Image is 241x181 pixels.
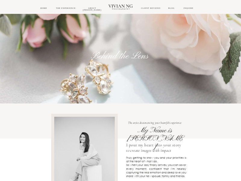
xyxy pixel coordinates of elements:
a: Blog [168,7,175,9]
span: My Name is [PERSON_NAME] [127,126,183,152]
span: Behind the Lens [91,50,149,62]
em: The artist documenting your heartfelt experience [128,121,181,125]
span: So when your day finally arrives, you can savor every moment, confident that I’m nearby capturing... [126,163,186,178]
a: THE EXPERIENCE [56,7,76,9]
span: Truly getting to know you and your priorities is at the heart of what I do. [126,156,186,163]
a: INQUIRE [184,7,193,9]
a: About [PERSON_NAME] [83,7,102,11]
em: to create images with impact [126,148,171,153]
a: CLIENT REVIEWS [141,7,161,9]
a: HOME [40,7,47,9]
